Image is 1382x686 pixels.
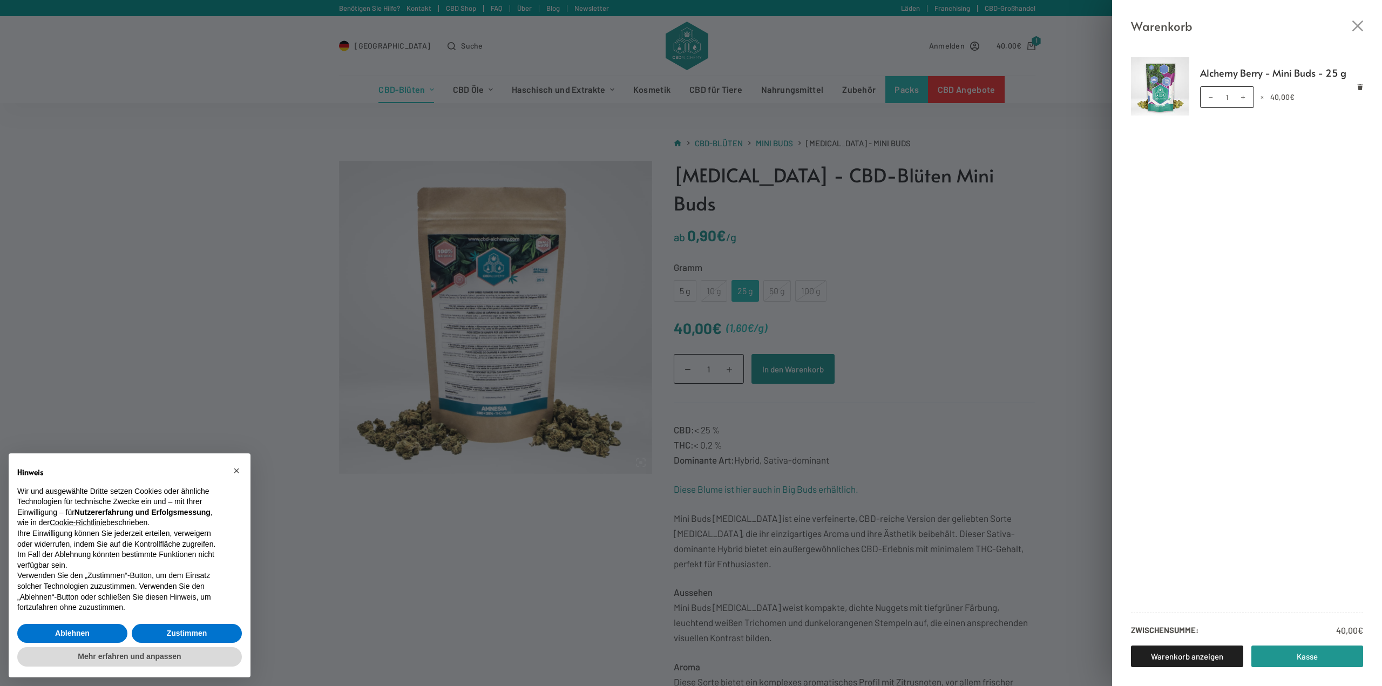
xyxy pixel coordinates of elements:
button: Schließen Sie diesen Hinweis [228,462,245,479]
span: × [233,465,240,477]
button: Ablehnen [17,624,127,643]
h2: Hinweis [17,466,225,478]
button: Close cart drawer [1352,21,1363,31]
span: × [1261,92,1264,101]
span: € [1290,92,1295,101]
input: Produktmenge [1200,86,1254,108]
bdi: 40,00 [1336,625,1363,635]
a: Warenkorb anzeigen [1131,646,1243,667]
strong: Zwischensumme: [1131,623,1198,637]
p: Wir und ausgewählte Dritte setzen Cookies oder ähnliche Technologien für technische Zwecke ein un... [17,486,225,528]
a: Kasse [1251,646,1364,667]
strong: Nutzererfahrung und Erfolgsmessung [74,508,211,517]
p: Ihre Einwilligung können Sie jederzeit erteilen, verweigern oder widerrufen, indem Sie auf die Ko... [17,528,225,570]
span: € [1358,625,1363,635]
button: Zustimmen [132,624,242,643]
button: Mehr erfahren und anpassen [17,647,242,667]
bdi: 40,00 [1270,92,1295,101]
a: Cookie-Richtlinie [50,518,106,527]
p: Verwenden Sie den „Zustimmen“-Button, um dem Einsatz solcher Technologien zuzustimmen. Verwenden ... [17,570,225,613]
a: Alchemy Berry - Mini Buds - 25 g [1200,65,1364,81]
span: Warenkorb [1131,16,1193,36]
a: Remove Alchemy Berry - Mini Buds - 25 g from cart [1357,84,1363,90]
